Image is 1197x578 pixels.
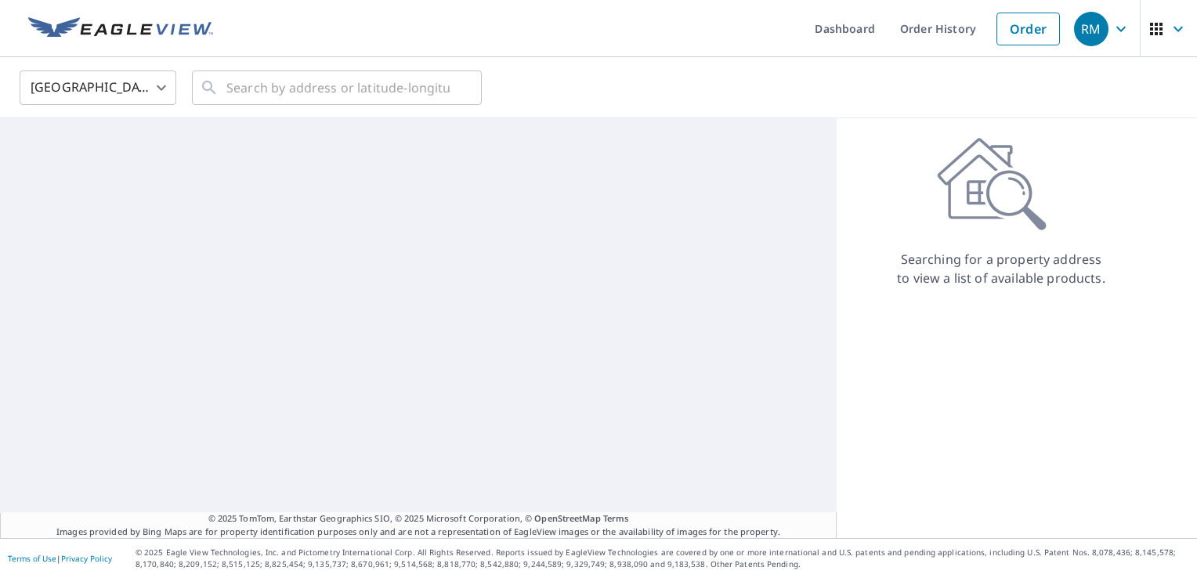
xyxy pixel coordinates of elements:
div: [GEOGRAPHIC_DATA] [20,66,176,110]
a: Order [996,13,1060,45]
p: Searching for a property address to view a list of available products. [896,250,1106,287]
span: © 2025 TomTom, Earthstar Geographics SIO, © 2025 Microsoft Corporation, © [208,512,629,526]
p: © 2025 Eagle View Technologies, Inc. and Pictometry International Corp. All Rights Reserved. Repo... [136,547,1189,570]
p: | [8,554,112,563]
div: RM [1074,12,1108,46]
a: Terms [603,512,629,524]
img: EV Logo [28,17,213,41]
a: Terms of Use [8,553,56,564]
a: Privacy Policy [61,553,112,564]
a: OpenStreetMap [534,512,600,524]
input: Search by address or latitude-longitude [226,66,450,110]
